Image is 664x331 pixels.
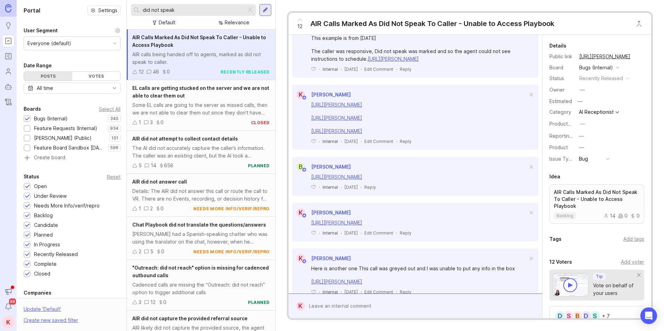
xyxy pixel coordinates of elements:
[360,66,362,72] div: ·
[37,84,53,92] div: All time
[400,138,412,144] div: Reply
[161,248,164,255] div: 0
[360,184,362,190] div: ·
[296,302,305,311] div: K
[319,138,320,144] div: ·
[301,167,307,172] img: member badge
[132,222,266,228] span: Chat Playbook did not translate the questions/answers
[345,184,358,190] span: [DATE]
[549,42,566,50] div: Details
[296,90,305,99] div: K
[127,131,275,174] a: AIR did not attempt to collect contact detailsThe AI did not accurately capture the caller’s info...
[72,72,121,80] div: Votes
[2,300,15,313] button: Notifications
[396,138,397,144] div: ·
[579,110,614,114] div: AI Receptionist
[579,75,623,82] div: recently released
[602,314,610,319] div: + 7
[132,187,270,203] div: Details: The AIR did not answer this call or route the call to VR. There are no Events, recording...
[163,298,166,306] div: 0
[34,115,68,122] div: Bugs (Internal)
[572,311,583,322] div: B
[34,125,97,132] div: Feature Requests (Internal)
[360,289,362,295] div: ·
[2,96,15,108] a: Changelog
[341,184,342,190] div: ·
[549,184,644,224] a: AIR Calls Marked As Did Not Speak To Caller - Unable to Access Playbookbacklog1400
[34,144,105,152] div: Feature Board Sandbox [DATE]
[24,155,121,161] a: Create board
[297,23,302,30] span: 12
[34,270,50,278] div: Closed
[292,90,351,99] a: K[PERSON_NAME]
[24,316,78,324] div: Create new saved filter
[578,119,587,128] button: ProductboardID
[110,126,118,131] p: 934
[296,254,305,263] div: K
[311,34,528,42] div: This example is from [DATE]
[24,6,40,15] h1: Portal
[549,133,587,139] label: Reporting Team
[5,4,11,12] img: Canny Home
[132,315,248,321] span: AIR did not capture the provided referral source
[549,108,574,116] div: Category
[555,311,566,322] div: D
[549,53,574,60] div: Public link
[345,138,358,144] span: [DATE]
[311,164,351,170] span: [PERSON_NAME]
[632,17,646,31] button: Close button
[221,69,270,75] div: recently released
[127,217,275,260] a: Chat Playbook did not translate the questions/answers[PERSON_NAME] had a Spanish-speaking chatter...
[9,298,16,305] span: 99
[368,56,419,62] a: [URL][PERSON_NAME]
[310,19,554,28] div: AIR Calls Marked As Did Not Speak To Caller - Unable to Access Playbook
[580,86,585,94] div: —
[618,213,628,218] div: 0
[132,101,270,117] div: Some EL calls are going to the server as missed calls, then we are not able to clear them out sin...
[553,273,588,296] img: video-thumbnail-vote-d41b83416815613422e2ca741bf692cc.jpg
[34,241,60,248] div: In Progress
[139,119,141,126] div: 1
[345,66,358,72] span: [DATE]
[109,85,120,91] svg: toggle icon
[341,138,342,144] div: ·
[110,145,118,151] p: 596
[311,128,362,134] a: [URL][PERSON_NAME]
[127,29,275,80] a: AIR Calls Marked As Did Not Speak To Caller - Unable to Access PlaybookAIR calls being handed off...
[164,162,173,169] div: 658
[24,72,72,80] div: Posts
[153,68,159,76] div: 46
[24,305,61,316] div: Update ' Default '
[111,135,118,141] p: 101
[549,86,574,94] div: Owner
[589,311,600,322] div: S
[400,66,412,72] div: Reply
[34,221,58,229] div: Candidate
[604,213,615,218] div: 14
[364,66,393,72] div: Edit Comment
[132,265,269,278] span: "Outreach: did not reach" option is missing for cadenced outbound calls
[311,174,362,180] a: [URL][PERSON_NAME]
[34,192,67,200] div: Under Review
[400,230,412,236] div: Reply
[579,64,613,71] div: Bugs (Internal)
[364,184,376,190] div: Reply
[34,202,100,210] div: Needs More Info/verif/repro
[311,48,528,63] div: The caller was responsive, Did not speak was marked and so the agent could not see instructions t...
[341,289,342,295] div: ·
[248,163,270,169] div: planned
[98,7,117,14] span: Settings
[296,162,305,171] div: B
[623,235,644,243] div: Add tags
[579,144,584,151] div: —
[139,248,141,255] div: 2
[577,52,632,61] a: [URL][PERSON_NAME]
[323,138,338,144] div: Internal
[323,230,338,236] div: Internal
[400,289,412,295] div: Reply
[364,230,393,236] div: Edit Comment
[132,179,187,185] span: AIR did not answer call
[2,65,15,78] a: Users
[132,34,266,48] span: AIR Calls Marked As Did Not Speak To Caller - Unable to Access Playbook
[630,213,640,218] div: 0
